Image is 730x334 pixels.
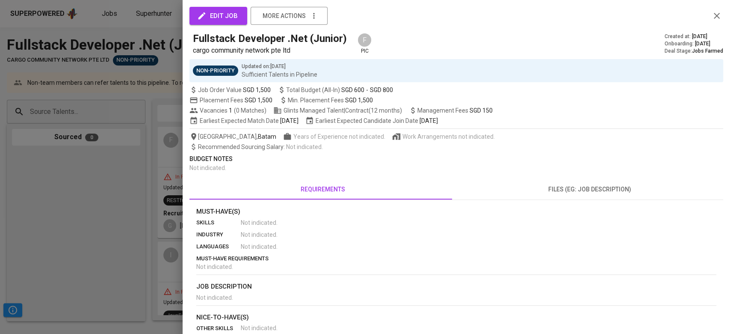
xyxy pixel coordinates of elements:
[189,116,299,125] span: Earliest Expected Match Date
[189,132,276,141] span: [GEOGRAPHIC_DATA] ,
[692,48,723,54] span: Jobs Farmed
[278,86,393,94] span: Total Budget (All-In)
[461,184,718,195] span: files (eg: job description)
[193,32,347,45] h5: Fullstack Developer .Net (Junior)
[293,132,385,141] span: Years of Experience not indicated.
[189,155,723,164] p: Budget Notes
[200,97,272,104] span: Placement Fees
[692,33,707,40] span: [DATE]
[196,294,233,301] span: Not indicated .
[189,164,226,171] span: Not indicated .
[196,207,716,217] p: Must-Have(s)
[241,242,278,251] span: Not indicated .
[366,86,368,94] span: -
[251,7,328,25] button: more actions
[280,116,299,125] span: [DATE]
[305,116,438,125] span: Earliest Expected Candidate Join Date
[196,282,716,292] p: job description
[273,106,402,115] span: Glints Managed Talent | Contract (12 months)
[193,67,238,75] span: Non-Priority
[193,46,290,54] span: cargo community network pte ltd
[263,11,306,21] span: more actions
[243,86,271,94] span: SGD 1,500
[242,63,317,70] p: Updated on : [DATE]
[196,218,241,227] p: skills
[288,97,373,104] span: Min. Placement Fees
[241,230,278,239] span: Not indicated .
[665,40,723,48] div: Onboarding :
[665,48,723,55] div: Deal Stage :
[417,107,493,114] span: Management Fees
[228,106,232,115] span: 1
[199,10,238,21] span: edit job
[196,324,241,333] p: other skills
[196,254,716,263] p: must-have requirements
[357,33,372,55] div: pic
[195,184,451,195] span: requirements
[189,86,271,94] span: Job Order Value
[245,97,272,104] span: SGD 1,500
[402,132,495,141] span: Work Arrangements not indicated.
[665,33,723,40] div: Created at :
[695,40,710,48] span: [DATE]
[420,116,438,125] span: [DATE]
[258,132,276,141] span: Batam
[196,242,241,251] p: languages
[286,143,323,150] span: Not indicated .
[241,218,278,227] span: Not indicated .
[345,97,373,104] span: SGD 1,500
[357,33,372,48] div: F
[370,86,393,94] span: SGD 800
[198,143,286,150] span: Recommended Sourcing Salary :
[196,263,233,270] span: Not indicated .
[189,106,266,115] span: Vacancies ( 0 Matches )
[189,7,247,25] button: edit job
[241,324,278,332] span: Not indicated .
[196,230,241,239] p: industry
[470,107,493,114] span: SGD 150
[242,70,317,79] p: Sufficient Talents in Pipeline
[196,313,716,322] p: nice-to-have(s)
[341,86,364,94] span: SGD 600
